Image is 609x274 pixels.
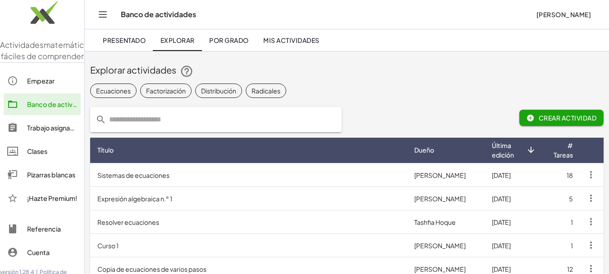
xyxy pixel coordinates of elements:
[96,114,106,125] i: prepended action
[414,218,456,226] font: Tashfia Hoque
[27,77,55,85] font: Empezar
[97,241,119,250] font: Curso 1
[414,265,466,273] font: [PERSON_NAME]
[146,87,186,95] font: Factorización
[27,225,61,233] font: Referencia
[27,248,50,256] font: Cuenta
[414,195,466,203] font: [PERSON_NAME]
[4,140,81,162] a: Clases
[492,218,511,226] font: [DATE]
[103,36,146,44] font: Presentado
[492,141,514,159] font: Última edición
[209,36,248,44] font: Por grado
[529,6,598,23] button: [PERSON_NAME]
[4,117,81,139] a: Trabajo asignado
[414,146,434,154] font: Dueño
[97,146,114,154] font: Título
[160,36,195,44] font: Explorar
[201,87,236,95] font: Distribución
[96,87,131,95] font: Ecuaciones
[27,147,47,155] font: Clases
[554,141,573,159] font: # Tareas
[567,265,573,273] font: 12
[571,241,573,250] font: 1
[97,195,172,203] font: Expresión algebraica n.° 1
[492,265,511,273] font: [DATE]
[539,114,596,122] font: Crear actividad
[571,218,573,226] font: 1
[536,10,591,19] font: [PERSON_NAME]
[492,195,511,203] font: [DATE]
[569,195,573,203] font: 5
[27,171,75,179] font: Pizarras blancas
[252,87,280,95] font: Radicales
[97,171,169,179] font: Sistemas de ecuaciones
[567,171,573,179] font: 18
[263,36,319,44] font: Mis actividades
[27,100,94,108] font: Banco de actividades
[97,265,206,273] font: Copia de ecuaciones de varios pasos
[492,171,511,179] font: [DATE]
[492,241,511,250] font: [DATE]
[4,164,81,186] a: Pizarras blancas
[4,241,81,263] a: Cuenta
[97,218,159,226] font: Resolver ecuaciones
[414,171,466,179] font: [PERSON_NAME]
[4,93,81,115] a: Banco de actividades
[414,241,466,250] font: [PERSON_NAME]
[1,40,93,61] font: matemáticas fáciles de comprender
[27,194,77,202] font: ¡Hazte Premium!
[4,70,81,92] a: Empezar
[96,7,110,22] button: Cambiar navegación
[4,218,81,240] a: Referencia
[90,64,176,75] font: Explorar actividades
[519,110,604,126] button: Crear actividad
[27,124,78,132] font: Trabajo asignado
